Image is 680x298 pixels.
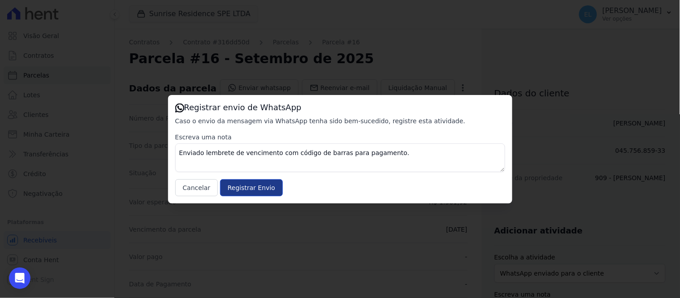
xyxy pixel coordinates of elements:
textarea: Enviado lembrete de vencimento com código de barras para pagamento. [175,143,505,172]
p: Caso o envio da mensagem via WhatsApp tenha sido bem-sucedido, registre esta atividade. [175,117,505,125]
button: Cancelar [175,179,218,196]
h3: Registrar envio de WhatsApp [175,102,505,113]
input: Registrar Envio [220,179,283,196]
div: Open Intercom Messenger [9,268,30,289]
label: Escreva uma nota [175,133,505,142]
